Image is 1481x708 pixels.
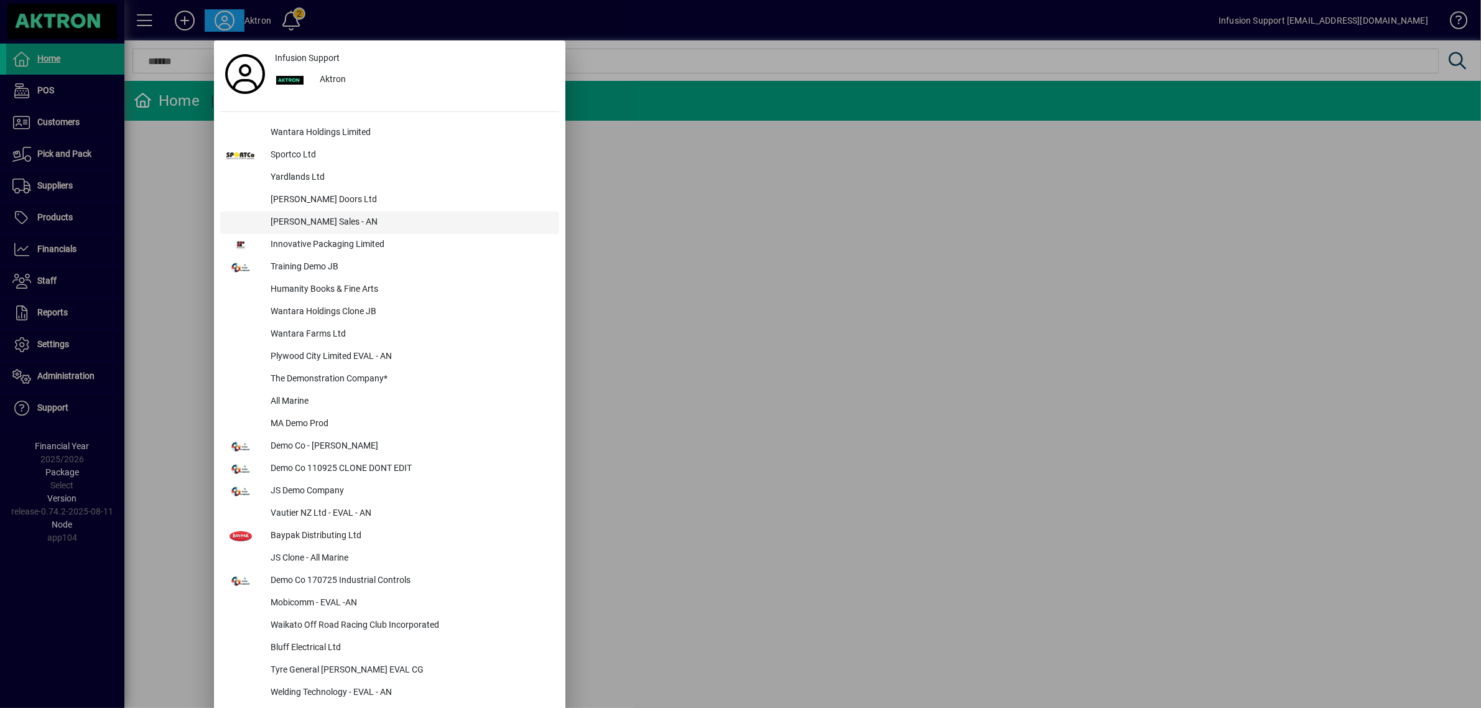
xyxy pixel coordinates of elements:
div: [PERSON_NAME] Sales - AN [261,212,559,234]
button: JS Clone - All Marine [220,547,559,570]
div: Wantara Holdings Limited [261,122,559,144]
div: Waikato Off Road Racing Club Incorporated [261,615,559,637]
button: Demo Co 110925 CLONE DONT EDIT [220,458,559,480]
button: Training Demo JB [220,256,559,279]
div: Wantara Farms Ltd [261,324,559,346]
button: JS Demo Company [220,480,559,503]
a: Profile [220,63,270,85]
button: The Demonstration Company* [220,368,559,391]
div: Aktron [310,69,559,91]
div: MA Demo Prod [261,413,559,436]
button: All Marine [220,391,559,413]
div: [PERSON_NAME] Doors Ltd [261,189,559,212]
button: Welding Technology - EVAL - AN [220,682,559,704]
div: Mobicomm - EVAL -AN [261,592,559,615]
button: Waikato Off Road Racing Club Incorporated [220,615,559,637]
button: Tyre General [PERSON_NAME] EVAL CG [220,659,559,682]
button: Sportco Ltd [220,144,559,167]
div: Bluff Electrical Ltd [261,637,559,659]
div: The Demonstration Company* [261,368,559,391]
div: Demo Co 170725 Industrial Controls [261,570,559,592]
div: Humanity Books & Fine Arts [261,279,559,301]
div: All Marine [261,391,559,413]
a: Infusion Support [270,47,559,69]
button: Vautier NZ Ltd - EVAL - AN [220,503,559,525]
div: Plywood City Limited EVAL - AN [261,346,559,368]
button: Demo Co - [PERSON_NAME] [220,436,559,458]
div: JS Demo Company [261,480,559,503]
button: [PERSON_NAME] Doors Ltd [220,189,559,212]
button: Mobicomm - EVAL -AN [220,592,559,615]
button: Baypak Distributing Ltd [220,525,559,547]
button: Bluff Electrical Ltd [220,637,559,659]
div: Welding Technology - EVAL - AN [261,682,559,704]
div: Demo Co - [PERSON_NAME] [261,436,559,458]
button: Humanity Books & Fine Arts [220,279,559,301]
button: [PERSON_NAME] Sales - AN [220,212,559,234]
div: Training Demo JB [261,256,559,279]
button: MA Demo Prod [220,413,559,436]
span: Infusion Support [275,52,340,65]
button: Wantara Holdings Clone JB [220,301,559,324]
button: Yardlands Ltd [220,167,559,189]
button: Aktron [270,69,559,91]
div: JS Clone - All Marine [261,547,559,570]
div: Baypak Distributing Ltd [261,525,559,547]
div: Vautier NZ Ltd - EVAL - AN [261,503,559,525]
div: Innovative Packaging Limited [261,234,559,256]
div: Sportco Ltd [261,144,559,167]
button: Wantara Farms Ltd [220,324,559,346]
button: Wantara Holdings Limited [220,122,559,144]
div: Tyre General [PERSON_NAME] EVAL CG [261,659,559,682]
div: Yardlands Ltd [261,167,559,189]
div: Wantara Holdings Clone JB [261,301,559,324]
div: Demo Co 110925 CLONE DONT EDIT [261,458,559,480]
button: Innovative Packaging Limited [220,234,559,256]
button: Plywood City Limited EVAL - AN [220,346,559,368]
button: Demo Co 170725 Industrial Controls [220,570,559,592]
